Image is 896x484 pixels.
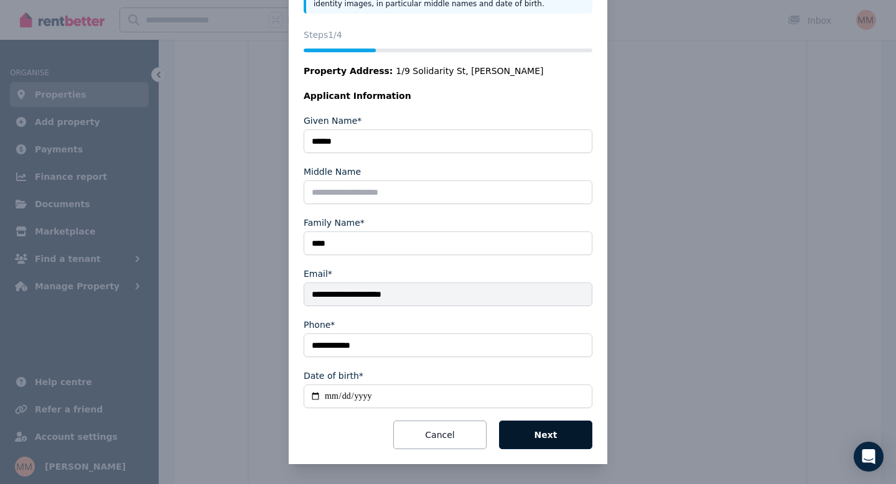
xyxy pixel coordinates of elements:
label: Date of birth* [304,370,363,382]
button: Next [499,421,592,449]
label: Family Name* [304,216,365,229]
button: Cancel [393,421,487,449]
label: Middle Name [304,165,361,178]
label: Email* [304,268,332,280]
label: Phone* [304,319,335,331]
legend: Applicant Information [304,90,592,102]
span: Property Address: [304,66,393,76]
span: 1/9 Solidarity St, [PERSON_NAME] [396,65,543,77]
label: Given Name* [304,114,362,127]
div: Open Intercom Messenger [854,442,884,472]
p: Steps 1 /4 [304,29,592,41]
